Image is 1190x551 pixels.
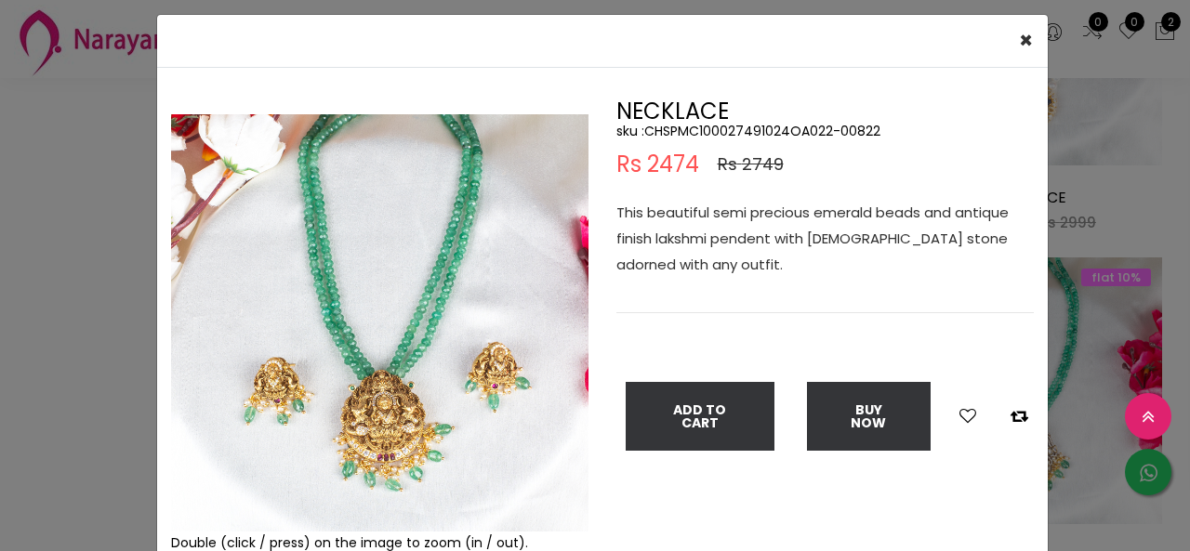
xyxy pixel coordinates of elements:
h5: sku : CHSPMC100027491024OA022-00822 [616,123,1034,139]
span: Rs 2474 [616,153,699,176]
button: Buy Now [807,382,931,451]
h2: NECKLACE [616,100,1034,123]
span: × [1019,25,1033,56]
button: Add to compare [1005,404,1034,428]
img: Example [171,114,588,531]
p: This beautiful semi precious emerald beads and antique finish lakshmi pendent with [DEMOGRAPHIC_D... [616,200,1034,278]
button: Add to wishlist [954,404,982,428]
button: Add To Cart [626,382,774,451]
span: Rs 2749 [718,153,784,176]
